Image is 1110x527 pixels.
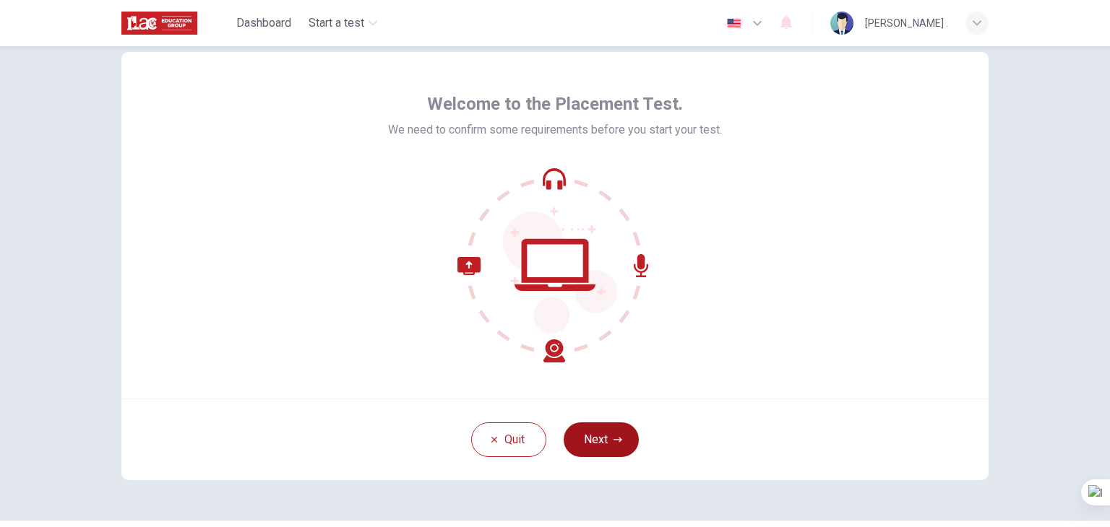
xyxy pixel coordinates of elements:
[564,422,639,457] button: Next
[236,14,291,32] span: Dashboard
[725,18,743,29] img: en
[309,14,364,32] span: Start a test
[303,10,383,36] button: Start a test
[830,12,853,35] img: Profile picture
[121,9,231,38] a: ILAC logo
[121,9,197,38] img: ILAC logo
[865,14,948,32] div: [PERSON_NAME] .
[231,10,297,36] button: Dashboard
[471,422,546,457] button: Quit
[427,92,683,116] span: Welcome to the Placement Test.
[388,121,722,139] span: We need to confirm some requirements before you start your test.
